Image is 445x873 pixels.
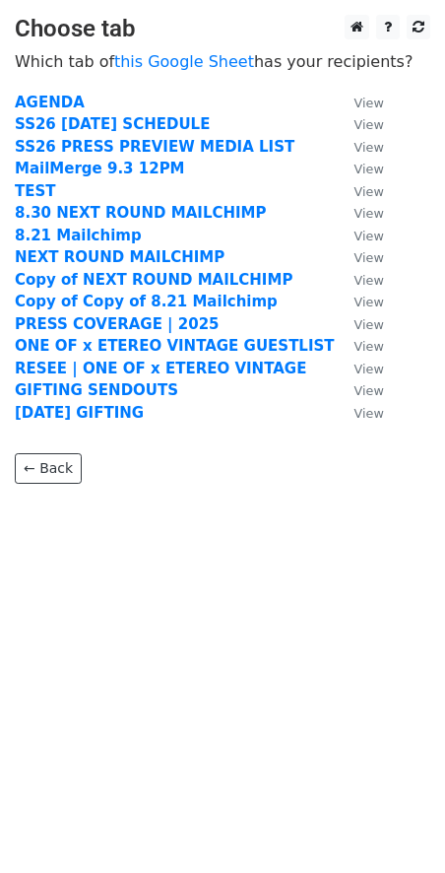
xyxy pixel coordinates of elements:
a: Copy of NEXT ROUND MAILCHIMP [15,271,292,289]
a: View [335,227,384,244]
small: View [354,117,384,132]
small: View [354,317,384,332]
a: 8.21 Mailchimp [15,227,142,244]
small: View [354,96,384,110]
small: View [354,184,384,199]
a: ONE OF x ETEREO VINTAGE GUESTLIST [15,337,335,355]
a: View [335,293,384,310]
a: View [335,160,384,177]
a: SS26 PRESS PREVIEW MEDIA LIST [15,138,294,156]
a: SS26 [DATE] SCHEDULE [15,115,210,133]
a: View [335,337,384,355]
a: [DATE] GIFTING [15,404,144,422]
small: View [354,162,384,176]
a: this Google Sheet [114,52,254,71]
a: View [335,271,384,289]
small: View [354,406,384,421]
a: TEST [15,182,56,200]
a: Copy of Copy of 8.21 Mailchimp [15,293,278,310]
small: View [354,362,384,376]
small: View [354,229,384,243]
small: View [354,339,384,354]
a: View [335,115,384,133]
small: View [354,140,384,155]
small: View [354,206,384,221]
a: GIFTING SENDOUTS [15,381,178,399]
small: View [354,250,384,265]
p: Which tab of has your recipients? [15,51,430,72]
a: View [335,94,384,111]
small: View [354,295,384,309]
a: RESEE | ONE OF x ETEREO VINTAGE [15,360,306,377]
small: View [354,273,384,288]
a: 8.30 NEXT ROUND MAILCHIMP [15,204,267,222]
a: NEXT ROUND MAILCHIMP [15,248,224,266]
a: View [335,404,384,422]
a: View [335,315,384,333]
a: AGENDA [15,94,85,111]
a: MailMerge 9.3 12PM [15,160,185,177]
small: View [354,383,384,398]
a: View [335,182,384,200]
a: View [335,248,384,266]
h3: Choose tab [15,15,430,43]
a: PRESS COVERAGE | 2025 [15,315,220,333]
a: View [335,360,384,377]
a: View [335,204,384,222]
a: View [335,138,384,156]
a: ← Back [15,453,82,484]
a: View [335,381,384,399]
